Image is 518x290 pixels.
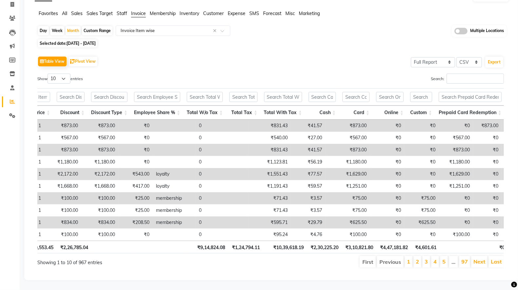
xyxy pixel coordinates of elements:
td: ₹873.00 [325,144,370,156]
td: ₹95.24 [248,229,291,241]
td: ₹543.00 [118,168,153,180]
td: ₹0 [404,144,439,156]
input: Search Total Tax [229,92,258,102]
td: ₹100.00 [44,229,81,241]
td: ₹0 [473,229,502,241]
a: 2 [416,258,419,265]
td: ₹0 [473,156,502,168]
td: ₹71.43 [248,204,291,216]
td: ₹0 [370,216,404,229]
span: Marketing [299,10,320,16]
input: Search Discount [57,92,85,102]
div: Month [66,26,81,35]
span: Expense [228,10,245,16]
td: ₹0 [370,156,404,168]
input: Search Employee Share % [134,92,180,102]
span: Multiple Locations [470,28,504,34]
td: ₹0 [118,132,153,144]
th: ₹2,26,785.04 [57,241,91,253]
td: ₹2,172.00 [44,168,81,180]
input: Search Prepaid Card Redemption [439,92,502,102]
td: ₹0 [118,120,153,132]
td: ₹0 [370,204,404,216]
td: ₹1,668.00 [81,180,118,192]
img: pivot.png [70,59,75,64]
label: Search: [431,74,504,84]
td: ₹0 [404,132,439,144]
span: Membership [150,10,176,16]
div: Week [50,26,64,35]
td: ₹1,180.00 [44,156,81,168]
td: ₹873.00 [81,144,118,156]
th: Online: activate to sort column ascending [373,106,407,120]
th: ₹3,10,821.80 [342,241,376,253]
td: ₹100.00 [44,204,81,216]
div: Custom Range [82,26,112,35]
td: ₹0 [473,144,502,156]
td: ₹625.50 [404,216,439,229]
th: Total Tax: activate to sort column ascending [226,106,261,120]
a: 5 [442,258,446,265]
td: ₹100.00 [44,192,81,204]
button: Export [485,57,503,68]
td: ₹0 [370,180,404,192]
td: ₹873.00 [439,144,473,156]
td: ₹71.43 [248,192,291,204]
td: ₹75.00 [325,204,370,216]
td: ₹540.00 [248,132,291,144]
th: ₹10,39,618.19 [263,241,307,253]
td: 0 [196,144,248,156]
td: loyalty [153,180,196,192]
td: ₹0 [473,204,502,216]
td: ₹0 [370,192,404,204]
select: Showentries [48,74,70,84]
td: membership [153,192,196,204]
td: ₹0 [370,144,404,156]
td: ₹0 [473,216,502,229]
input: Search Custom [410,92,432,102]
th: ₹9,14,824.08 [186,241,228,253]
input: Search Cash [309,92,336,102]
th: Custom: activate to sort column ascending [407,106,435,120]
td: ₹4.76 [291,229,325,241]
td: ₹0 [404,156,439,168]
th: Discount Type: activate to sort column ascending [88,106,131,120]
td: ₹77.57 [291,168,325,180]
span: Selected date: [38,39,97,47]
span: Misc [285,10,295,16]
td: ₹3.57 [291,204,325,216]
span: Sales Target [86,10,113,16]
th: ₹4,601.61 [412,241,440,253]
td: ₹41.57 [291,120,325,132]
td: ₹0 [439,192,473,204]
td: ₹0 [439,204,473,216]
td: ₹27.00 [291,132,325,144]
td: ₹59.57 [291,180,325,192]
td: ₹873.00 [81,120,118,132]
td: ₹1,251.00 [325,180,370,192]
span: Sales [71,10,83,16]
a: Last [491,258,502,265]
td: ₹0 [473,132,502,144]
td: ₹75.00 [404,192,439,204]
td: ₹873.00 [325,120,370,132]
td: ₹417.00 [118,180,153,192]
span: All [62,10,67,16]
th: Cash: activate to sort column ascending [305,106,339,120]
input: Search Online [376,92,404,102]
td: membership [153,216,196,229]
td: ₹567.00 [44,132,81,144]
td: ₹1,551.43 [248,168,291,180]
span: [DATE] - [DATE] [67,41,96,46]
td: ₹1,629.00 [325,168,370,180]
input: Search Card [342,92,370,102]
td: ₹831.43 [248,144,291,156]
td: ₹0 [404,180,439,192]
td: ₹100.00 [325,229,370,241]
td: ₹100.00 [439,229,473,241]
td: ₹0 [370,229,404,241]
th: ₹4,47,181.82 [376,241,411,253]
th: Prepaid Card Redemption: activate to sort column ascending [435,106,505,120]
button: Table View [38,57,67,66]
a: 4 [433,258,437,265]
